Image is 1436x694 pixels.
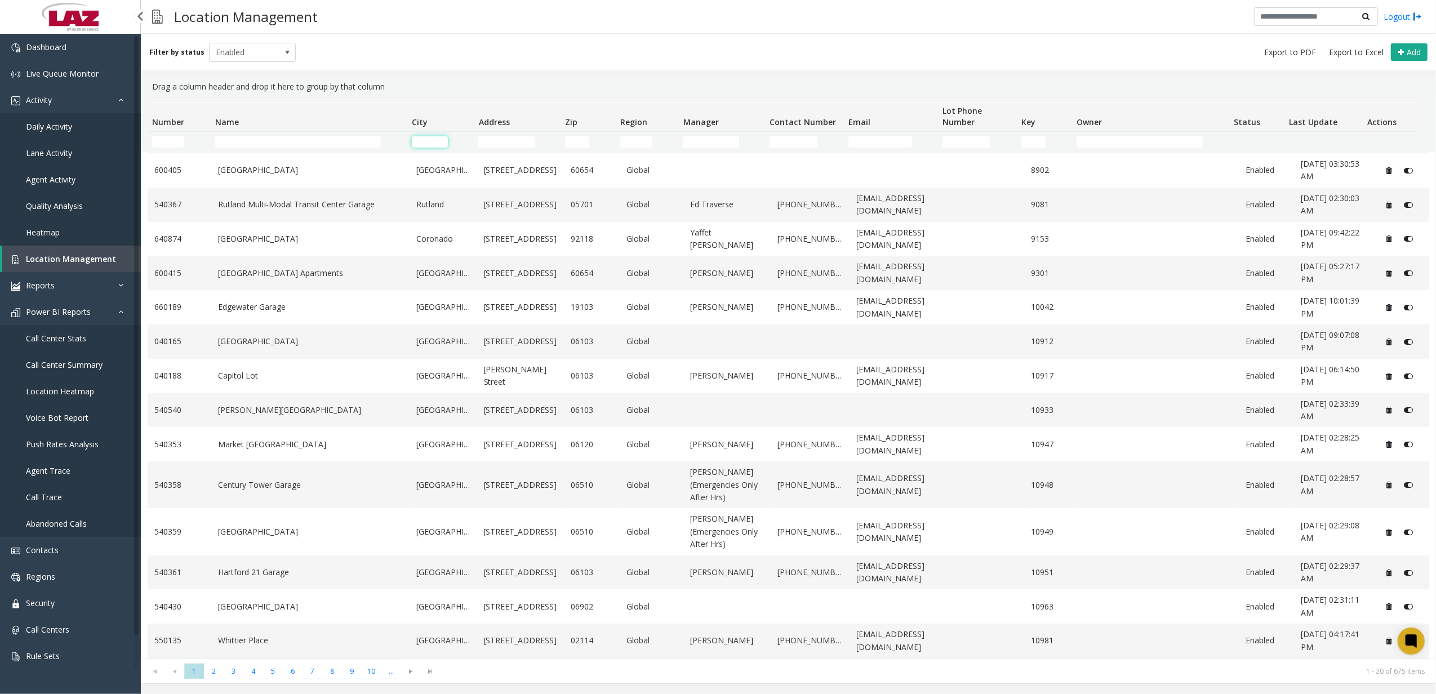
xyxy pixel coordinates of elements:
a: [GEOGRAPHIC_DATA] [218,600,403,613]
a: [GEOGRAPHIC_DATA] [218,335,403,348]
a: 92118 [571,233,613,245]
button: Delete [1380,523,1398,541]
span: Manager [683,117,719,127]
button: Disable [1398,367,1419,385]
a: 540353 [154,438,204,451]
a: [PERSON_NAME] [690,566,764,579]
span: Export to PDF [1264,47,1316,58]
span: Page 8 [322,664,342,679]
img: 'icon' [11,282,20,291]
button: Disable [1398,333,1419,351]
label: Filter by status [149,47,204,57]
a: 06103 [571,370,613,382]
span: Key [1021,117,1035,127]
input: Key Filter [1021,136,1046,148]
img: 'icon' [11,96,20,105]
a: [PHONE_NUMBER] [777,634,843,647]
td: Number Filter [148,132,211,152]
a: 640874 [154,233,204,245]
span: [DATE] 09:07:08 PM [1301,330,1359,353]
button: Disable [1398,523,1419,541]
img: 'icon' [11,652,20,661]
a: Enabled [1246,267,1288,279]
td: Manager Filter [678,132,765,152]
a: Global [626,233,677,245]
a: [GEOGRAPHIC_DATA] [416,566,470,579]
a: [DATE] 02:31:11 AM [1301,594,1367,619]
a: [STREET_ADDRESS] [484,267,558,279]
a: [PERSON_NAME] (Emergencies Only After Hrs) [690,466,764,504]
a: Enabled [1246,566,1288,579]
a: [GEOGRAPHIC_DATA] [416,267,470,279]
a: 10948 [1032,479,1074,491]
img: logout [1413,11,1422,23]
a: 040188 [154,370,204,382]
button: Export to Excel [1324,45,1388,60]
span: Contacts [26,545,59,555]
a: [EMAIL_ADDRESS][DOMAIN_NAME] [857,472,939,497]
img: 'icon' [11,626,20,635]
span: Add [1407,47,1421,57]
a: [PERSON_NAME] [690,438,764,451]
img: pageIcon [152,3,163,30]
span: [DATE] 02:29:37 AM [1301,560,1359,584]
span: Voice Bot Report [26,412,88,423]
span: Power BI Reports [26,306,91,317]
a: Edgewater Garage [218,301,403,313]
a: [GEOGRAPHIC_DATA] [416,370,470,382]
td: Key Filter [1017,132,1072,152]
button: Delete [1380,598,1398,616]
a: [EMAIL_ADDRESS][DOMAIN_NAME] [857,295,939,320]
span: Page 10 [362,664,381,679]
img: 'icon' [11,43,20,52]
a: Enabled [1246,634,1288,647]
a: [EMAIL_ADDRESS][DOMAIN_NAME] [857,628,939,653]
a: Global [626,566,677,579]
a: [GEOGRAPHIC_DATA] Apartments [218,267,403,279]
span: Contact Number [770,117,836,127]
span: Go to the last page [421,664,441,679]
input: Address Filter [478,136,534,148]
span: Zip [565,117,577,127]
a: Enabled [1246,233,1288,245]
button: Delete [1380,264,1398,282]
button: Delete [1380,632,1398,650]
button: Disable [1398,264,1419,282]
td: Zip Filter [561,132,616,152]
a: 10917 [1032,370,1074,382]
button: Disable [1398,230,1419,248]
a: Enabled [1246,404,1288,416]
a: 040165 [154,335,204,348]
input: Region Filter [620,136,652,148]
button: Delete [1380,401,1398,419]
span: [DATE] 02:31:11 AM [1301,594,1359,617]
a: Ed Traverse [690,198,764,211]
span: Agent Activity [26,174,75,185]
a: [STREET_ADDRESS] [484,301,558,313]
a: Enabled [1246,370,1288,382]
span: Regions [26,571,55,582]
span: Email [848,117,870,127]
span: [DATE] 02:28:25 AM [1301,432,1359,455]
a: [PHONE_NUMBER] [777,370,843,382]
a: 10042 [1032,301,1074,313]
a: Global [626,301,677,313]
a: Enabled [1246,479,1288,491]
img: 'icon' [11,308,20,317]
td: Lot Phone Number Filter [938,132,1017,152]
a: 06510 [571,526,613,538]
button: Delete [1380,162,1398,180]
a: [DATE] 04:17:41 PM [1301,628,1367,653]
span: Owner [1077,117,1102,127]
a: 10963 [1032,600,1074,613]
a: [STREET_ADDRESS] [484,526,558,538]
a: 60654 [571,164,613,176]
a: Global [626,600,677,613]
span: Quality Analysis [26,201,83,211]
a: Enabled [1246,600,1288,613]
a: 02114 [571,634,613,647]
span: [DATE] 02:29:08 AM [1301,520,1359,543]
a: Global [626,335,677,348]
a: [DATE] 03:30:53 AM [1301,158,1367,183]
a: Rutland Multi-Modal Transit Center Garage [218,198,403,211]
